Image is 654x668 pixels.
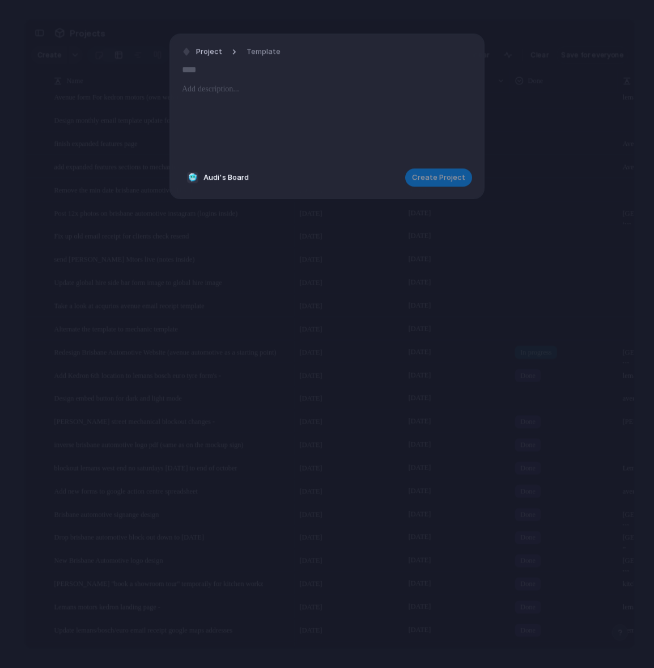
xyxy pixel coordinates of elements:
[240,44,287,61] button: Template
[247,46,281,58] span: Template
[179,44,226,61] button: Project
[187,172,198,183] div: 🥶
[196,46,222,58] span: Project
[203,172,249,183] span: Audi's Board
